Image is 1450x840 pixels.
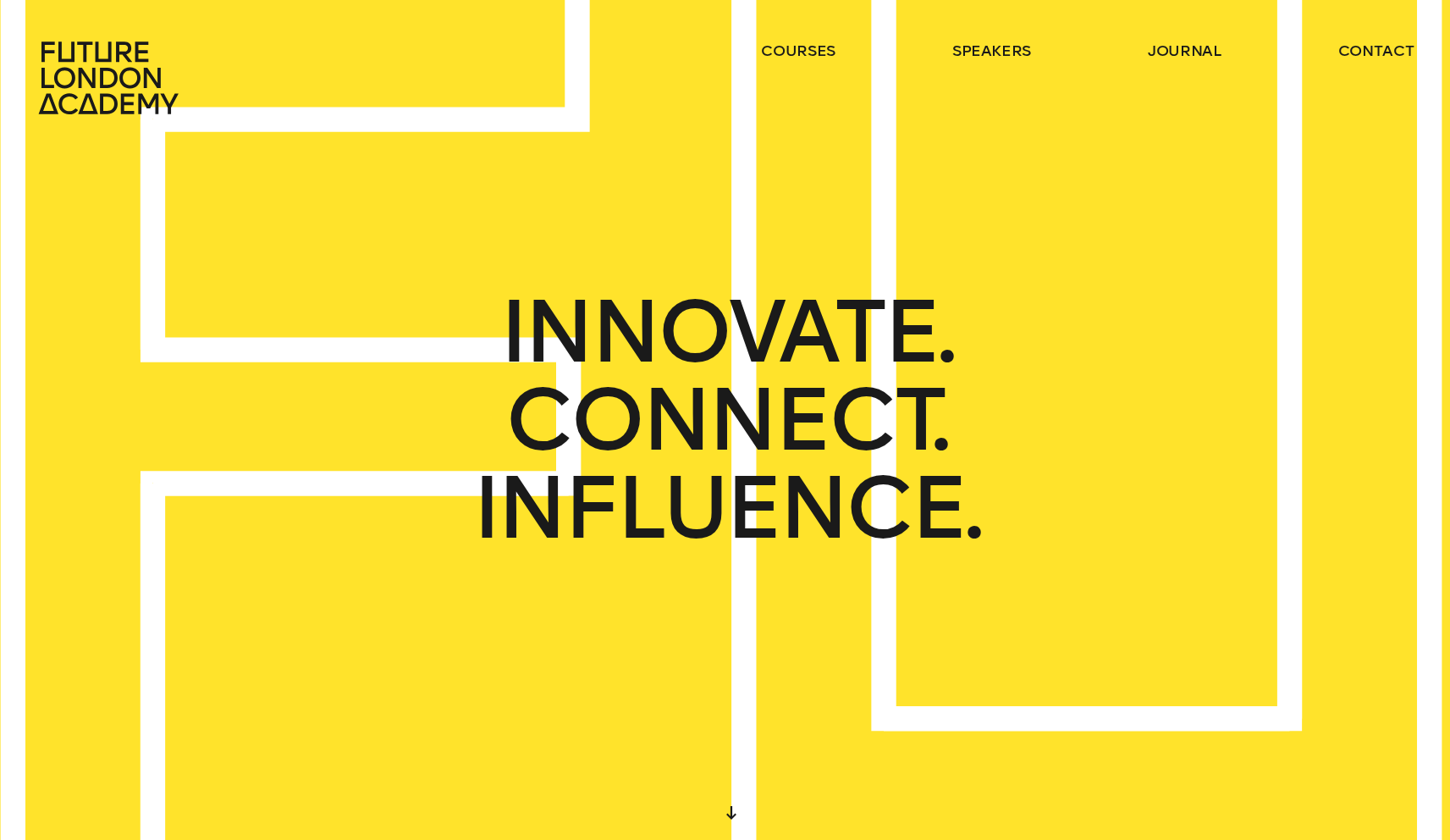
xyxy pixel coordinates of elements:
a: contact [1338,41,1414,61]
a: courses [761,41,835,61]
span: CONNECT. [505,376,945,464]
a: speakers [952,41,1031,61]
span: INFLUENCE. [472,464,979,552]
a: journal [1148,41,1221,61]
span: INNOVATE. [499,288,951,376]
